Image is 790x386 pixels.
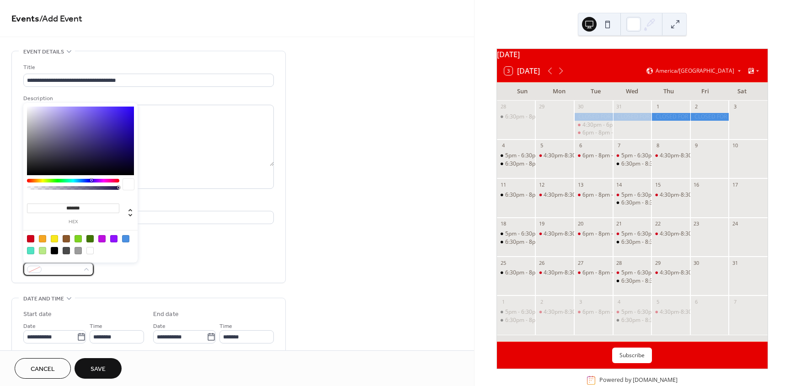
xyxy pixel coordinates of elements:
div: 4 [616,298,623,305]
div: #BD10E0 [98,235,106,242]
div: 4:30pm - 6pm - LIGHT DINKERS PICKLEBALL [574,121,613,129]
div: 4:30pm-8:30pm SCWAVE [544,269,607,277]
span: Time [90,322,102,331]
div: 6:30pm - 8pm - AVERAGE JOES GAME NIGHT [497,191,536,199]
div: 6:30pm - 8pm - AVERAGE JOES GAME NIGHT [505,160,618,168]
div: 6:30pm - 8:30pm - LC [DEMOGRAPHIC_DATA] STUDY [621,238,756,246]
div: 5pm - 6:30pm RISING STARS SPORTS [621,152,715,160]
div: #FFFFFF [86,247,94,254]
div: 17 [731,181,738,188]
div: #7ED321 [75,235,82,242]
div: 5pm - 6:30pm RISING STARS SPORTS [613,191,652,199]
div: 5pm - 6:30pm RISING STARS SPORTS [613,308,652,316]
div: CLOSED FOR NEW YEARS [574,113,613,121]
div: #F5A623 [39,235,46,242]
div: Thu [651,82,687,101]
div: 6:30pm - 8pm - AVERAGE JOES GAME NIGHT [497,238,536,246]
div: 6:30pm - 8:30pm - LC BIBLE STUDY [613,316,652,324]
div: 11 [500,181,507,188]
span: Date [23,322,36,331]
div: 5pm - 6:30pm RISING STARS SPORTS [613,269,652,277]
div: 6pm - 8pm - [PERSON_NAME] [582,191,657,199]
div: #9B9B9B [75,247,82,254]
div: Title [23,63,272,72]
div: 2 [538,298,545,305]
div: 28 [616,259,623,266]
div: 6pm - 8pm - [PERSON_NAME] [582,152,657,160]
div: 4:30pm-8:30pm SCWAVE [651,230,690,238]
div: 16 [693,181,700,188]
div: 4:30pm-8:30pm SCWAVE [544,308,607,316]
div: CLOSED FOR NEW YEARS [690,113,729,121]
div: #F8E71C [51,235,58,242]
div: 4:30pm-8:30pm SCWAVE [660,152,723,160]
div: 15 [654,181,661,188]
div: 7 [616,142,623,149]
div: 4:30pm-8:30pm SCWAVE [660,308,723,316]
div: 5pm - 6:30pm RISING STARS SPORTS [621,191,715,199]
div: 29 [654,259,661,266]
div: 6:30pm - 8pm - AVERAGE JOES GAME NIGHT [505,238,618,246]
div: 31 [616,103,623,110]
div: 4:30pm-8:30pm SCWAVE [544,191,607,199]
div: #4A90E2 [122,235,129,242]
div: 6:30pm - 8:30pm - LC [DEMOGRAPHIC_DATA] STUDY [621,160,756,168]
div: Description [23,94,272,103]
div: 3 [731,103,738,110]
div: End date [153,310,179,319]
div: 6pm - 8pm - [PERSON_NAME] [582,269,657,277]
div: 6pm - 8pm - WENDY PICKLEBALL [574,308,613,316]
div: 4:30pm-8:30pm SCWAVE [544,152,607,160]
span: Date [153,322,165,331]
button: Subscribe [612,348,652,363]
div: Start date [23,310,52,319]
div: 4:30pm-8:30pm SCWAVE [651,308,690,316]
div: 27 [577,259,584,266]
a: [DOMAIN_NAME] [633,376,678,384]
div: 25 [500,259,507,266]
div: 6:30pm - 8pm - AVERAGE JOES GAME NIGHT [497,160,536,168]
label: hex [27,220,119,225]
div: 28 [500,103,507,110]
div: 6pm - 8pm - [PERSON_NAME] [582,129,657,137]
div: 3 [577,298,584,305]
span: Time [219,322,232,331]
div: 4:30pm-8:30pm SCWAVE [535,230,574,238]
div: 5pm - 6:30pm - ADULT PICKLEBALL [505,308,594,316]
div: 5pm - 6:30pm - ADULT PICKLEBALL [497,308,536,316]
div: 12 [538,181,545,188]
div: 6:30pm - 8:30pm - LC BIBLE STUDY [613,277,652,285]
div: 6:30pm - 8pm - AVERAGE JOES GAME NIGHT [505,316,618,324]
div: 7 [731,298,738,305]
div: #50E3C2 [27,247,34,254]
div: 13 [577,181,584,188]
div: 6:30pm - 8pm - AVERAGE JOES GAME NIGHT [505,191,618,199]
div: 5pm - 6:30pm - ADULT PICKLEBALL [497,230,536,238]
div: 4:30pm-8:30pm SCWAVE [535,308,574,316]
div: 24 [731,220,738,227]
div: 4:30pm-8:30pm SCWAVE [535,152,574,160]
div: 4:30pm-8:30pm SCWAVE [535,269,574,277]
span: / Add Event [39,10,82,28]
div: 19 [538,220,545,227]
div: 29 [538,103,545,110]
div: 5pm - 6:30pm RISING STARS SPORTS [621,269,715,277]
button: Cancel [15,358,71,379]
span: Date and time [23,294,64,304]
div: Fri [687,82,724,101]
div: Sun [504,82,541,101]
div: 5pm - 6:30pm - ADULT PICKLEBALL [505,230,594,238]
div: 6:30pm - 8:30pm - LC BIBLE STUDY [613,238,652,246]
div: 31 [731,259,738,266]
div: Wed [614,82,651,101]
div: 5pm - 6:30pm - ADULT PICKLEBALL [505,152,594,160]
div: 4:30pm-8:30pm SCWAVE [660,269,723,277]
div: 6:30pm - 8:30pm - LC BIBLE STUDY [613,199,652,207]
div: 6 [577,142,584,149]
div: CLOSED FOR NEW YEARS [651,113,690,121]
div: 4:30pm-8:30pm SCWAVE [660,191,723,199]
span: Event details [23,47,64,57]
div: #9013FE [110,235,117,242]
div: Tue [577,82,614,101]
